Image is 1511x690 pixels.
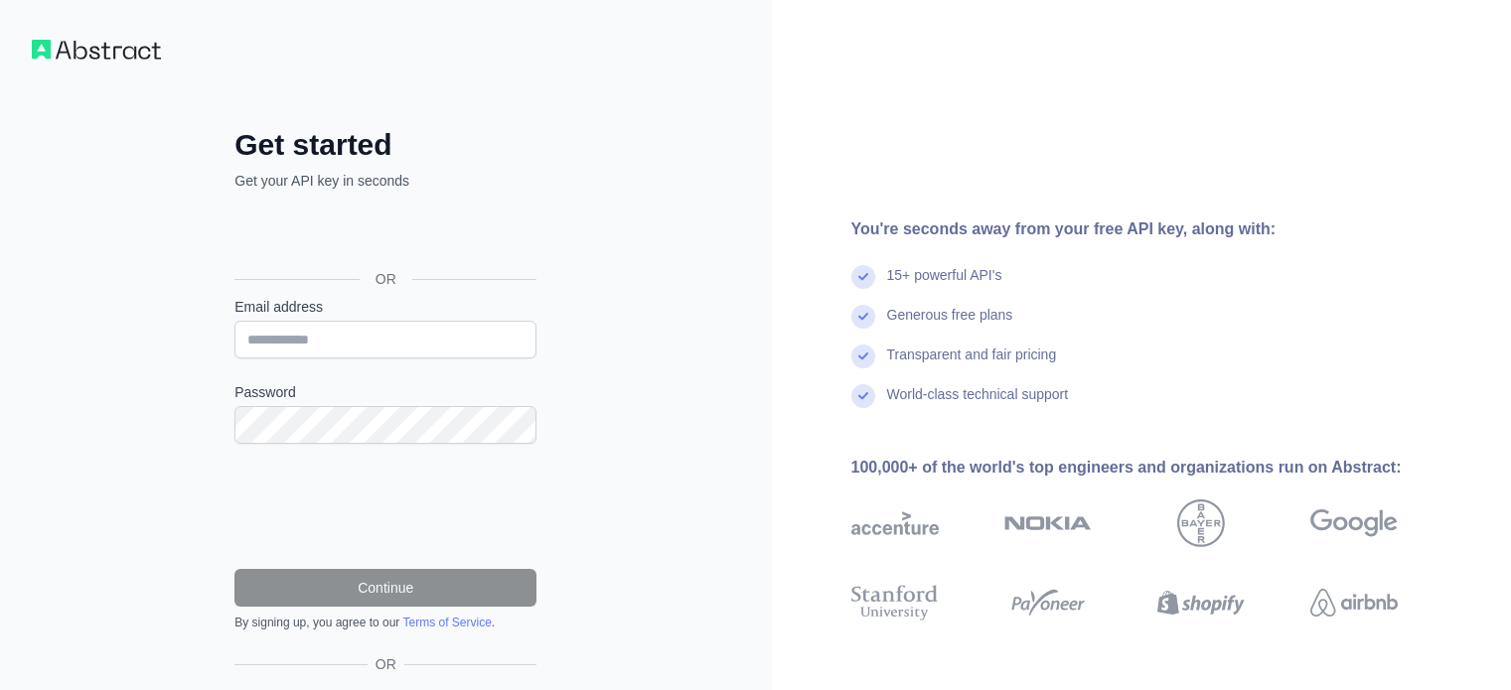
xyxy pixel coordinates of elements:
img: airbnb [1310,581,1398,624]
span: OR [360,269,412,289]
div: Transparent and fair pricing [887,345,1057,384]
img: google [1310,499,1398,547]
img: check mark [851,345,875,368]
iframe: reCAPTCHA [234,468,536,545]
div: 100,000+ of the world's top engineers and organizations run on Abstract: [851,456,1461,480]
img: stanford university [851,581,939,624]
img: check mark [851,384,875,408]
img: nokia [1004,499,1092,547]
div: World-class technical support [887,384,1069,424]
img: shopify [1157,581,1245,624]
img: check mark [851,265,875,289]
div: By signing up, you agree to our . [234,615,536,630]
img: payoneer [1004,581,1092,624]
div: Generous free plans [887,305,1013,345]
img: check mark [851,305,875,329]
iframe: Sign in with Google Button [225,212,542,256]
img: bayer [1177,499,1225,547]
img: Workflow [32,40,161,60]
h2: Get started [234,127,536,163]
span: OR [368,654,404,674]
div: 15+ powerful API's [887,265,1002,305]
label: Email address [234,297,536,317]
p: Get your API key in seconds [234,171,536,191]
button: Continue [234,569,536,607]
a: Terms of Service [402,616,491,629]
label: Password [234,382,536,402]
img: accenture [851,499,939,547]
div: You're seconds away from your free API key, along with: [851,217,1461,241]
